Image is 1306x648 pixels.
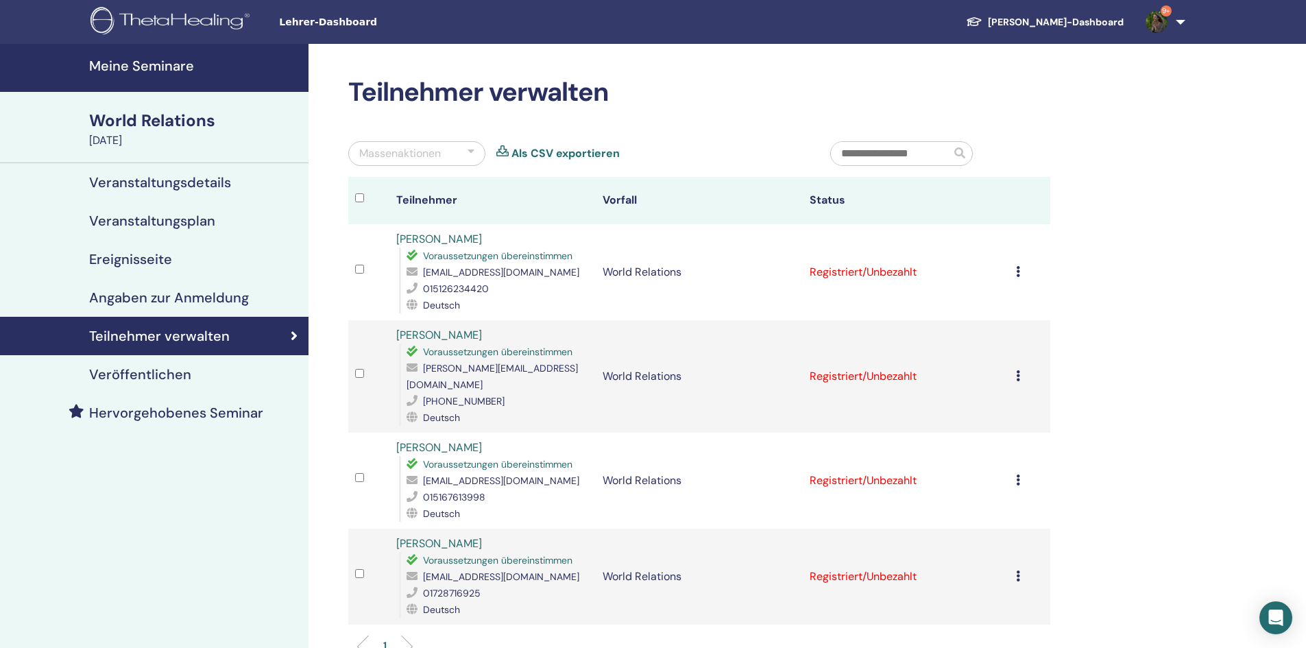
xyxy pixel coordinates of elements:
[423,458,572,470] span: Voraussetzungen übereinstimmen
[348,77,1050,108] h2: Teilnehmer verwalten
[279,15,485,29] span: Lehrer-Dashboard
[423,571,579,583] span: [EMAIL_ADDRESS][DOMAIN_NAME]
[955,10,1135,35] a: [PERSON_NAME]-Dashboard
[511,145,620,162] a: Als CSV exportieren
[423,507,460,520] span: Deutsch
[1146,11,1168,33] img: default.jpg
[89,174,231,191] h4: Veranstaltungsdetails
[89,405,263,421] h4: Hervorgehobenes Seminar
[423,346,572,358] span: Voraussetzungen übereinstimmen
[89,213,215,229] h4: Veranstaltungsplan
[596,177,802,224] th: Vorfall
[359,145,441,162] div: Massenaktionen
[89,58,300,74] h4: Meine Seminare
[89,251,172,267] h4: Ereignisseite
[423,587,481,599] span: 01728716925
[389,177,596,224] th: Teilnehmer
[1259,601,1292,634] div: Open Intercom Messenger
[90,7,254,38] img: logo.png
[423,554,572,566] span: Voraussetzungen übereinstimmen
[423,250,572,262] span: Voraussetzungen übereinstimmen
[89,366,191,383] h4: Veröffentlichen
[396,232,482,246] a: [PERSON_NAME]
[423,603,460,616] span: Deutsch
[596,320,802,433] td: World Relations
[423,395,505,407] span: [PHONE_NUMBER]
[966,16,982,27] img: graduation-cap-white.svg
[423,266,579,278] span: [EMAIL_ADDRESS][DOMAIN_NAME]
[89,289,249,306] h4: Angaben zur Anmeldung
[596,433,802,529] td: World Relations
[89,328,230,344] h4: Teilnehmer verwalten
[423,411,460,424] span: Deutsch
[407,362,578,391] span: [PERSON_NAME][EMAIL_ADDRESS][DOMAIN_NAME]
[89,109,300,132] div: World Relations
[596,224,802,320] td: World Relations
[396,328,482,342] a: [PERSON_NAME]
[423,299,460,311] span: Deutsch
[596,529,802,625] td: World Relations
[81,109,309,149] a: World Relations[DATE]
[423,475,579,487] span: [EMAIL_ADDRESS][DOMAIN_NAME]
[396,536,482,551] a: [PERSON_NAME]
[396,440,482,455] a: [PERSON_NAME]
[1161,5,1172,16] span: 9+
[89,132,300,149] div: [DATE]
[423,491,485,503] span: 015167613998
[423,283,489,295] span: 015126234420
[803,177,1009,224] th: Status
